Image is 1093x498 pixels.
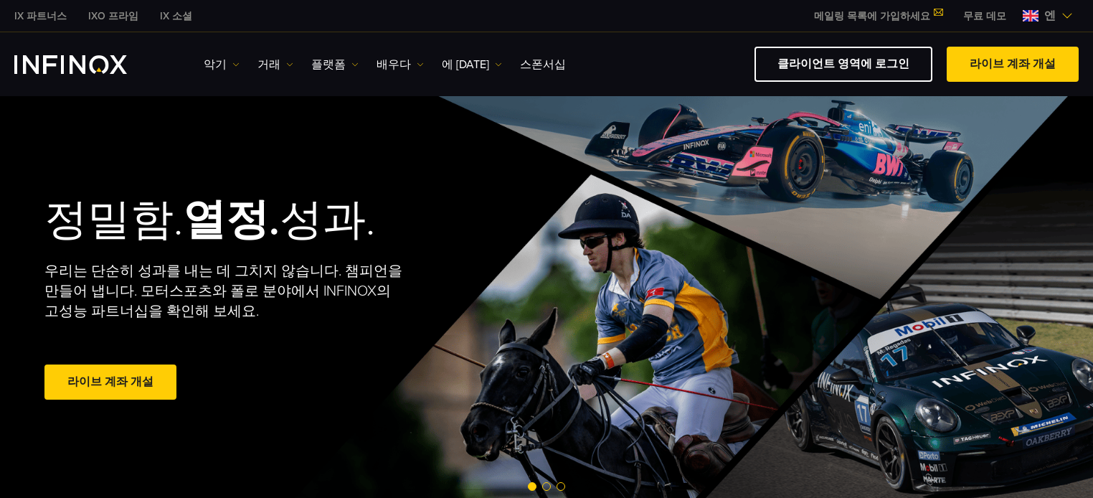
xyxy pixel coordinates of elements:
[77,9,149,24] a: 인피녹스
[14,55,161,74] a: INFINOX 로고
[204,57,227,72] font: 악기
[557,482,565,491] span: 슬라이드 3으로 이동
[311,56,359,73] a: 플랫폼
[803,10,952,22] a: 메일링 목록에 가입하세요
[754,47,932,82] a: 클라이언트 영역에 로그인
[1044,9,1056,23] font: 엔
[160,10,192,22] font: IX 소셜
[970,57,1056,71] font: 라이브 계좌 개설
[952,9,1017,24] a: 인피녹스 메뉴
[777,57,909,71] font: 클라이언트 영역에 로그인
[814,10,930,22] font: 메일링 목록에 가입하세요
[377,57,411,72] font: 배우다
[963,10,1006,22] font: 무료 데모
[88,10,138,22] font: IXO 프라임
[14,10,67,22] font: IX 파트너스
[280,194,375,246] font: 성과.
[204,56,240,73] a: 악기
[520,57,566,72] font: 스폰서십
[542,482,551,491] span: 슬라이드 2로 이동
[44,365,176,400] a: 라이브 계좌 개설
[257,56,293,73] a: 거래
[520,56,566,73] a: 스폰서십
[311,57,346,72] font: 플랫폼
[44,263,402,320] font: 우리는 단순히 성과를 내는 데 그치지 않습니다. 챔피언을 만들어 냅니다. 모터스포츠와 폴로 분야에서 INFINOX의 고성능 파트너십을 확인해 보세요.
[257,57,280,72] font: 거래
[377,56,424,73] a: 배우다
[149,9,203,24] a: 인피녹스
[67,375,153,389] font: 라이브 계좌 개설
[183,194,280,246] font: 열정.
[947,47,1079,82] a: 라이브 계좌 개설
[528,482,536,491] span: 슬라이드 1로 이동
[44,194,183,246] font: 정밀함.
[442,56,502,73] a: 에 [DATE]
[4,9,77,24] a: 인피녹스
[442,57,489,72] font: 에 [DATE]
